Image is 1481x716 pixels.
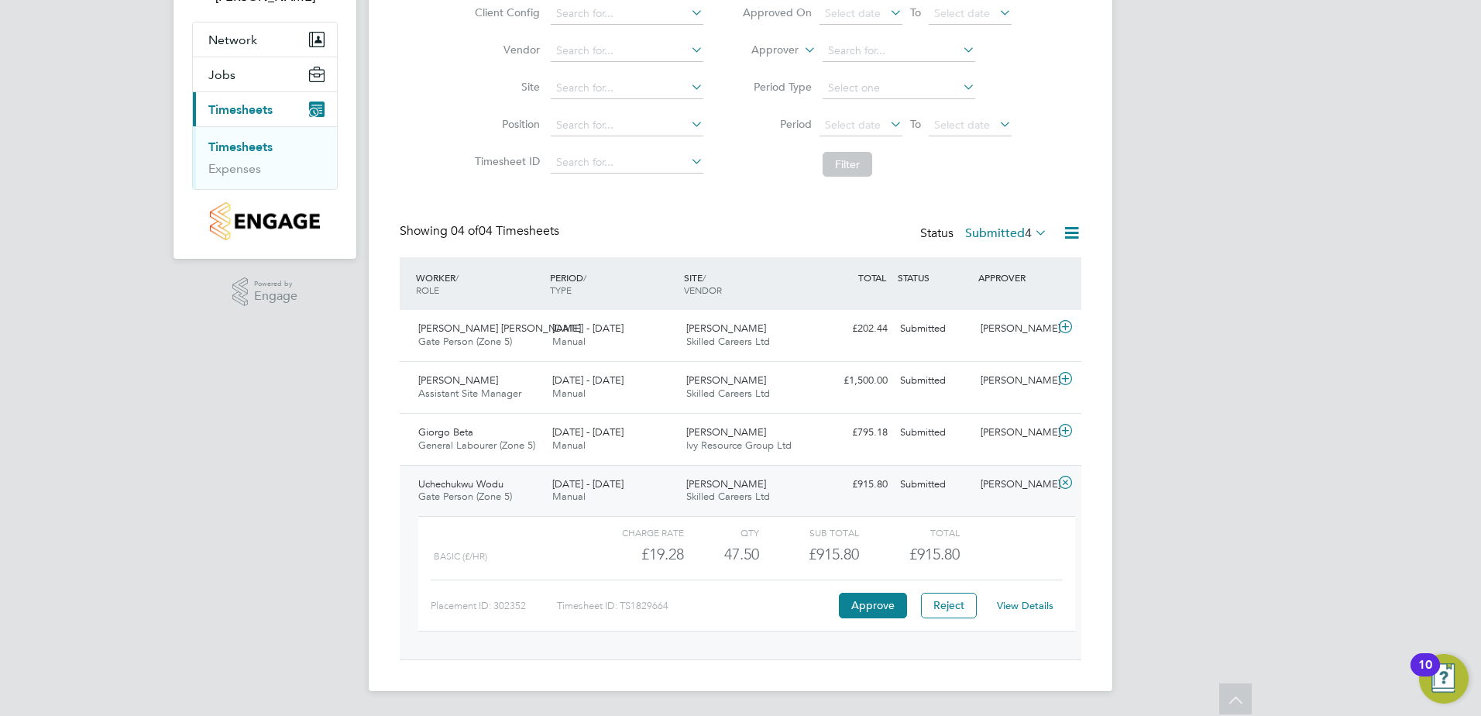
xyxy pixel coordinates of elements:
span: Basic (£/HR) [434,551,487,562]
div: Placement ID: 302352 [431,594,557,618]
a: Powered byEngage [232,277,298,307]
span: To [905,114,926,134]
div: Total [859,523,959,542]
span: [PERSON_NAME] [686,373,766,387]
div: Submitted [894,368,974,394]
span: Timesheets [208,102,273,117]
span: [DATE] - [DATE] [552,477,624,491]
div: Sub Total [759,523,859,542]
div: Timesheet ID: TS1829664 [557,594,835,618]
a: Timesheets [208,139,273,154]
div: STATUS [894,263,974,291]
span: Uchechukwu Wodu [418,477,503,491]
span: To [905,2,926,22]
div: WORKER [412,263,546,304]
span: VENDOR [684,284,722,296]
input: Search for... [551,3,703,25]
input: Search for... [823,40,975,62]
label: Position [470,117,540,131]
div: Timesheets [193,126,337,189]
label: Site [470,80,540,94]
button: Jobs [193,57,337,91]
span: Manual [552,387,586,400]
div: Status [920,223,1050,245]
div: Submitted [894,316,974,342]
span: Manual [552,490,586,503]
span: Skilled Careers Ltd [686,490,770,503]
span: Select date [934,6,990,20]
span: Assistant Site Manager [418,387,521,400]
span: ROLE [416,284,439,296]
span: 4 [1025,225,1032,241]
span: Select date [825,6,881,20]
span: [PERSON_NAME] [PERSON_NAME] [418,322,581,335]
div: 10 [1418,665,1432,685]
div: PERIOD [546,263,680,304]
span: Powered by [254,277,297,291]
div: APPROVER [974,263,1055,291]
div: Charge rate [584,523,684,542]
span: 04 of [451,223,479,239]
a: Expenses [208,161,261,176]
span: / [455,271,459,284]
div: QTY [684,523,759,542]
a: View Details [997,599,1053,612]
button: Network [193,22,337,57]
span: [DATE] - [DATE] [552,425,624,439]
span: [PERSON_NAME] [686,425,766,439]
span: 04 Timesheets [451,223,559,239]
span: / [583,271,586,284]
span: Engage [254,290,297,303]
button: Reject [921,593,977,618]
div: £915.80 [759,542,859,567]
span: Select date [825,118,881,132]
button: Approve [839,593,907,618]
div: SITE [680,263,814,304]
div: Showing [400,223,562,239]
button: Open Resource Center, 10 new notifications [1419,654,1469,704]
span: Manual [552,335,586,348]
span: Jobs [208,67,235,82]
label: Approved On [742,5,812,19]
button: Filter [823,152,872,177]
span: Gate Person (Zone 5) [418,490,512,503]
span: Ivy Resource Group Ltd [686,439,792,452]
input: Search for... [551,40,703,62]
span: [PERSON_NAME] [418,373,498,387]
div: Submitted [894,472,974,497]
span: Manual [552,439,586,452]
div: £915.80 [813,472,894,497]
label: Approver [729,43,799,58]
span: Giorgo Beta [418,425,473,439]
div: [PERSON_NAME] [974,420,1055,446]
label: Client Config [470,5,540,19]
div: [PERSON_NAME] [974,472,1055,497]
div: £795.18 [813,420,894,446]
div: [PERSON_NAME] [974,316,1055,342]
div: £202.44 [813,316,894,342]
span: TYPE [550,284,572,296]
span: Network [208,33,257,47]
input: Search for... [551,115,703,136]
label: Period Type [742,80,812,94]
div: £19.28 [584,542,684,567]
span: Select date [934,118,990,132]
label: Submitted [965,225,1047,241]
div: £1,500.00 [813,368,894,394]
span: Gate Person (Zone 5) [418,335,512,348]
input: Select one [823,77,975,99]
span: Skilled Careers Ltd [686,335,770,348]
label: Vendor [470,43,540,57]
button: Timesheets [193,92,337,126]
a: Go to home page [192,202,338,240]
span: Skilled Careers Ltd [686,387,770,400]
span: TOTAL [858,271,886,284]
input: Search for... [551,152,703,174]
span: General Labourer (Zone 5) [418,439,535,452]
label: Timesheet ID [470,154,540,168]
div: [PERSON_NAME] [974,368,1055,394]
span: [PERSON_NAME] [686,477,766,491]
span: / [703,271,706,284]
span: [PERSON_NAME] [686,322,766,335]
input: Search for... [551,77,703,99]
